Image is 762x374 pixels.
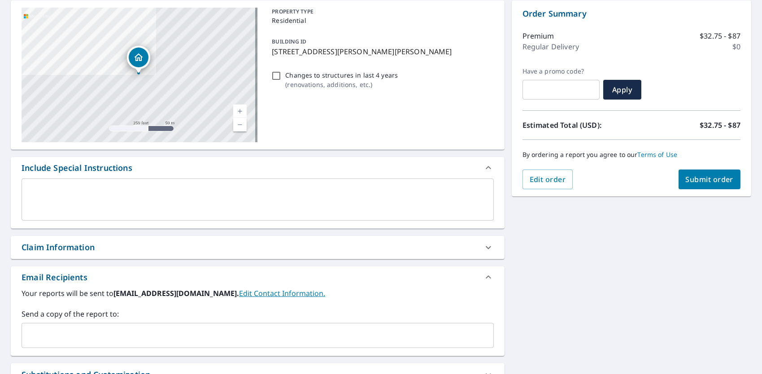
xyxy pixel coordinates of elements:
button: Apply [603,80,641,100]
p: Changes to structures in last 4 years [285,70,398,80]
p: BUILDING ID [272,38,306,45]
p: $0 [732,41,740,52]
a: Current Level 17, Zoom In [233,104,247,118]
div: Email Recipients [11,266,505,288]
span: Apply [610,85,634,95]
button: Edit order [523,170,573,189]
b: [EMAIL_ADDRESS][DOMAIN_NAME]. [113,288,239,298]
span: Submit order [686,174,734,184]
div: Email Recipients [22,271,87,283]
p: Residential [272,16,490,25]
label: Have a promo code? [523,67,600,75]
p: [STREET_ADDRESS][PERSON_NAME][PERSON_NAME] [272,46,490,57]
div: Include Special Instructions [22,162,132,174]
span: Edit order [530,174,566,184]
p: Premium [523,30,554,41]
p: $32.75 - $87 [700,30,740,41]
a: Current Level 17, Zoom Out [233,118,247,131]
a: Terms of Use [638,150,678,159]
label: Your reports will be sent to [22,288,494,299]
button: Submit order [679,170,741,189]
p: Order Summary [523,8,740,20]
p: Regular Delivery [523,41,579,52]
div: Claim Information [22,241,95,253]
div: Claim Information [11,236,505,259]
a: EditContactInfo [239,288,325,298]
p: By ordering a report you agree to our [523,151,740,159]
div: Include Special Instructions [11,157,505,178]
p: $32.75 - $87 [700,120,740,130]
p: PROPERTY TYPE [272,8,490,16]
div: Dropped pin, building 1, Residential property, 228 Nicholas Rd Raynham, MA 02767 [127,46,150,74]
p: ( renovations, additions, etc. ) [285,80,398,89]
p: Estimated Total (USD): [523,120,631,130]
label: Send a copy of the report to: [22,309,494,319]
